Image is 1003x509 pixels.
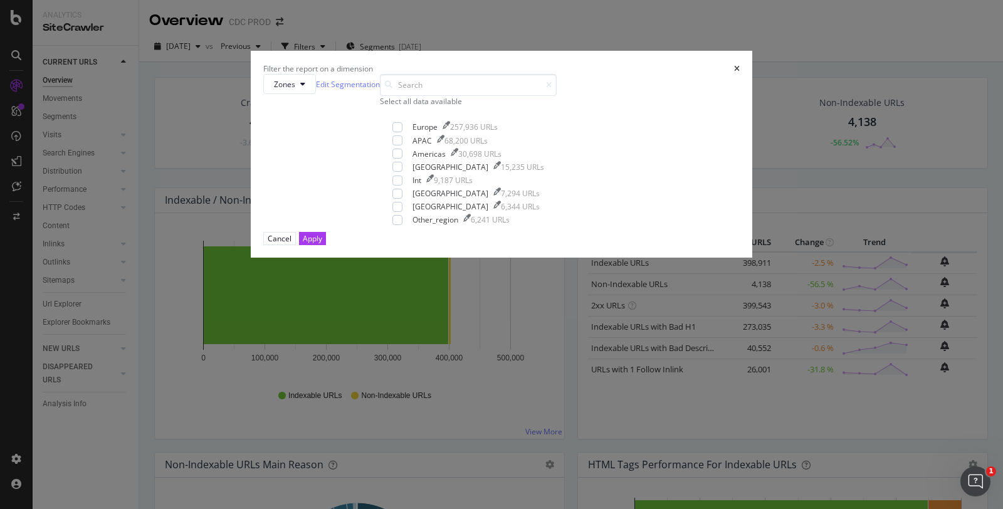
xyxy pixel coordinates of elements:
[412,214,458,225] div: Other_region
[960,466,990,496] iframe: Intercom live chat
[263,232,296,245] button: Cancel
[303,233,322,244] div: Apply
[412,149,446,159] div: Americas
[444,135,488,146] div: 68,200 URLs
[412,188,488,199] div: [GEOGRAPHIC_DATA]
[412,175,421,186] div: Int
[263,74,316,94] button: Zones
[380,74,557,96] input: Search
[501,162,544,172] div: 15,235 URLs
[501,188,540,199] div: 7,294 URLs
[434,175,473,186] div: 9,187 URLs
[412,201,488,212] div: [GEOGRAPHIC_DATA]
[412,122,438,132] div: Europe
[471,214,510,225] div: 6,241 URLs
[268,233,291,244] div: Cancel
[274,79,295,90] span: Zones
[986,466,996,476] span: 1
[412,135,432,146] div: APAC
[251,51,752,258] div: modal
[450,122,498,132] div: 257,936 URLs
[316,78,380,91] a: Edit Segmentation
[299,232,326,245] button: Apply
[501,201,540,212] div: 6,344 URLs
[734,63,740,74] div: times
[263,63,373,74] div: Filter the report on a dimension
[412,162,488,172] div: [GEOGRAPHIC_DATA]
[380,96,557,107] div: Select all data available
[458,149,501,159] div: 30,698 URLs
